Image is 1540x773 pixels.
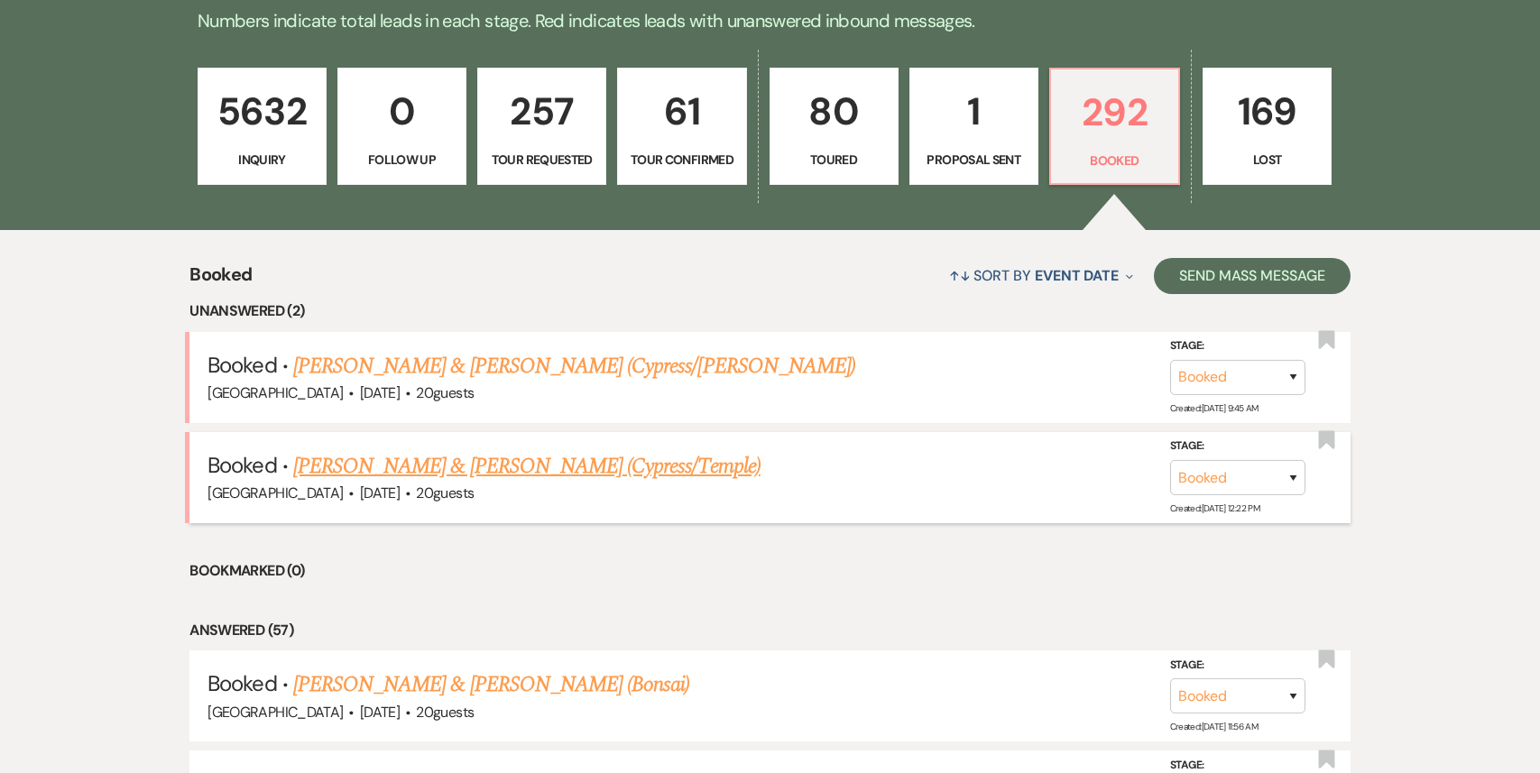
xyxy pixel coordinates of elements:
span: [GEOGRAPHIC_DATA] [207,383,343,402]
p: Tour Confirmed [629,150,734,170]
span: Created: [DATE] 11:56 AM [1170,721,1258,732]
span: [GEOGRAPHIC_DATA] [207,703,343,722]
p: Follow Up [349,150,455,170]
label: Stage: [1170,437,1305,456]
p: 292 [1062,82,1167,143]
span: Booked [207,351,276,379]
p: 61 [629,81,734,142]
li: Unanswered (2) [189,299,1350,323]
span: Booked [207,669,276,697]
p: 0 [349,81,455,142]
a: 1Proposal Sent [909,68,1038,185]
label: Stage: [1170,656,1305,676]
a: 292Booked [1049,68,1180,185]
span: [DATE] [360,383,400,402]
span: 20 guests [416,703,474,722]
label: Stage: [1170,336,1305,356]
p: 5632 [209,81,315,142]
span: Event Date [1035,266,1119,285]
p: 169 [1214,81,1320,142]
span: [DATE] [360,703,400,722]
span: [GEOGRAPHIC_DATA] [207,483,343,502]
a: 0Follow Up [337,68,466,185]
p: Tour Requested [489,150,595,170]
a: 5632Inquiry [198,68,327,185]
a: 257Tour Requested [477,68,606,185]
span: 20 guests [416,483,474,502]
button: Sort By Event Date [942,252,1140,299]
span: Created: [DATE] 12:22 PM [1170,502,1259,514]
p: Lost [1214,150,1320,170]
button: Send Mass Message [1154,258,1351,294]
a: [PERSON_NAME] & [PERSON_NAME] (Cypress/[PERSON_NAME]) [293,350,855,382]
p: 1 [921,81,1027,142]
p: Proposal Sent [921,150,1027,170]
a: [PERSON_NAME] & [PERSON_NAME] (Cypress/Temple) [293,450,761,483]
p: Numbers indicate total leads in each stage. Red indicates leads with unanswered inbound messages. [121,6,1420,35]
p: Toured [781,150,887,170]
p: Inquiry [209,150,315,170]
span: ↑↓ [949,266,971,285]
a: 80Toured [770,68,899,185]
p: 257 [489,81,595,142]
span: Created: [DATE] 9:45 AM [1170,402,1259,414]
span: Booked [207,451,276,479]
li: Answered (57) [189,619,1350,642]
span: [DATE] [360,483,400,502]
a: [PERSON_NAME] & [PERSON_NAME] (Bonsai) [293,668,690,701]
p: Booked [1062,151,1167,170]
a: 61Tour Confirmed [617,68,746,185]
span: 20 guests [416,383,474,402]
p: 80 [781,81,887,142]
li: Bookmarked (0) [189,559,1350,583]
a: 169Lost [1203,68,1332,185]
span: Booked [189,261,252,299]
